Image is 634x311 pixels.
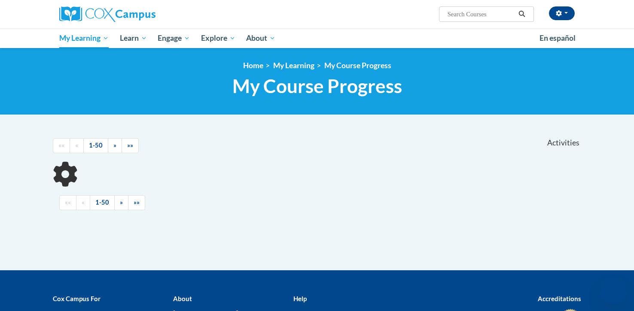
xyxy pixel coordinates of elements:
[128,195,145,210] a: End
[114,28,152,48] a: Learn
[540,33,576,42] span: En español
[46,28,588,48] div: Main menu
[53,138,70,153] a: Begining
[538,295,581,302] b: Accreditations
[232,75,402,97] span: My Course Progress
[75,142,78,149] span: «
[70,138,84,153] a: Previous
[120,33,147,43] span: Learn
[134,199,140,206] span: »»
[547,138,579,148] span: Activities
[113,142,116,149] span: »
[243,61,263,70] a: Home
[59,195,76,210] a: Begining
[108,138,122,153] a: Next
[549,6,575,20] button: Account Settings
[122,138,139,153] a: End
[59,6,155,22] img: Cox Campus
[59,6,223,22] a: Cox Campus
[293,295,307,302] b: Help
[58,142,64,149] span: ««
[173,295,192,302] b: About
[54,28,114,48] a: My Learning
[201,33,235,43] span: Explore
[114,195,128,210] a: Next
[324,61,391,70] a: My Course Progress
[76,195,90,210] a: Previous
[83,138,108,153] a: 1-50
[600,277,627,304] iframe: Button to launch messaging window
[515,9,528,19] button: Search
[241,28,281,48] a: About
[534,29,581,47] a: En español
[127,142,133,149] span: »»
[246,33,275,43] span: About
[152,28,195,48] a: Engage
[59,33,109,43] span: My Learning
[82,199,85,206] span: «
[65,199,71,206] span: ««
[53,295,101,302] b: Cox Campus For
[120,199,123,206] span: »
[195,28,241,48] a: Explore
[447,9,515,19] input: Search Courses
[90,195,115,210] a: 1-50
[158,33,190,43] span: Engage
[273,61,314,70] a: My Learning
